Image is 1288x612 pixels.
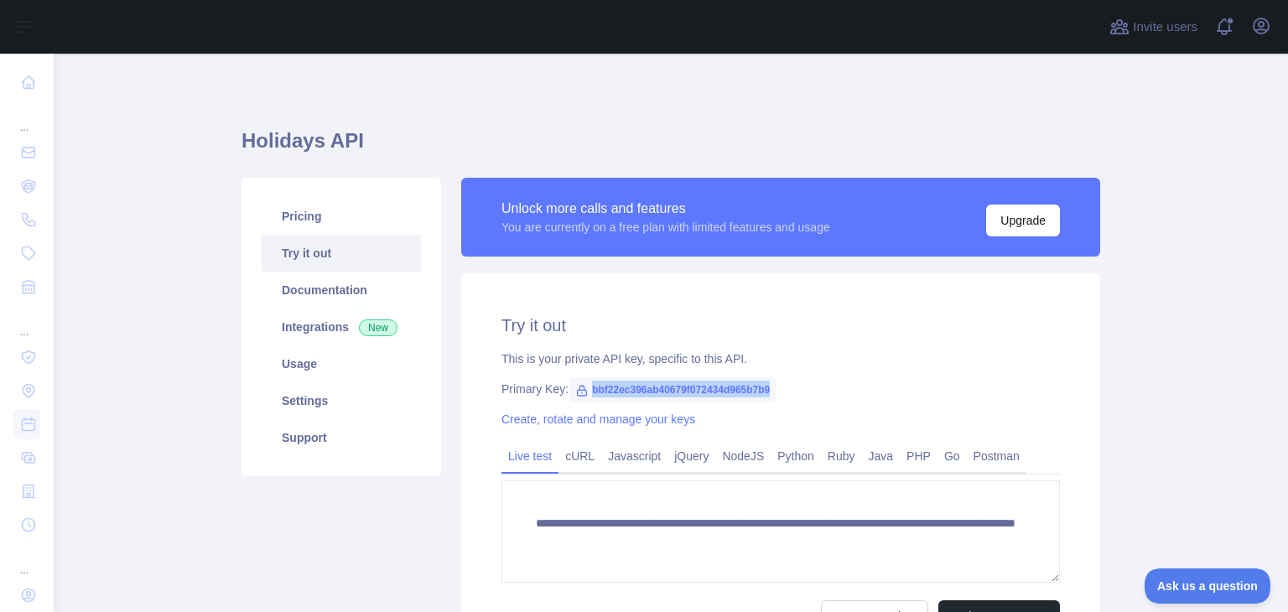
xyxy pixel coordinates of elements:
[262,272,421,309] a: Documentation
[262,309,421,345] a: Integrations New
[937,443,967,469] a: Go
[558,443,601,469] a: cURL
[501,443,558,469] a: Live test
[667,443,715,469] a: jQuery
[359,319,397,336] span: New
[262,382,421,419] a: Settings
[262,235,421,272] a: Try it out
[862,443,901,469] a: Java
[501,199,830,219] div: Unlock more calls and features
[1106,13,1201,40] button: Invite users
[1145,568,1271,604] iframe: Toggle Customer Support
[13,543,40,577] div: ...
[241,127,1100,168] h1: Holidays API
[821,443,862,469] a: Ruby
[262,345,421,382] a: Usage
[1133,18,1197,37] span: Invite users
[13,101,40,134] div: ...
[501,381,1060,397] div: Primary Key:
[986,205,1060,236] button: Upgrade
[262,198,421,235] a: Pricing
[967,443,1026,469] a: Postman
[900,443,937,469] a: PHP
[601,443,667,469] a: Javascript
[501,314,1060,337] h2: Try it out
[501,350,1060,367] div: This is your private API key, specific to this API.
[501,219,830,236] div: You are currently on a free plan with limited features and usage
[262,419,421,456] a: Support
[501,412,695,426] a: Create, rotate and manage your keys
[715,443,771,469] a: NodeJS
[771,443,821,469] a: Python
[13,305,40,339] div: ...
[569,377,776,402] span: bbf22ec396ab40679f072434d965b7b9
